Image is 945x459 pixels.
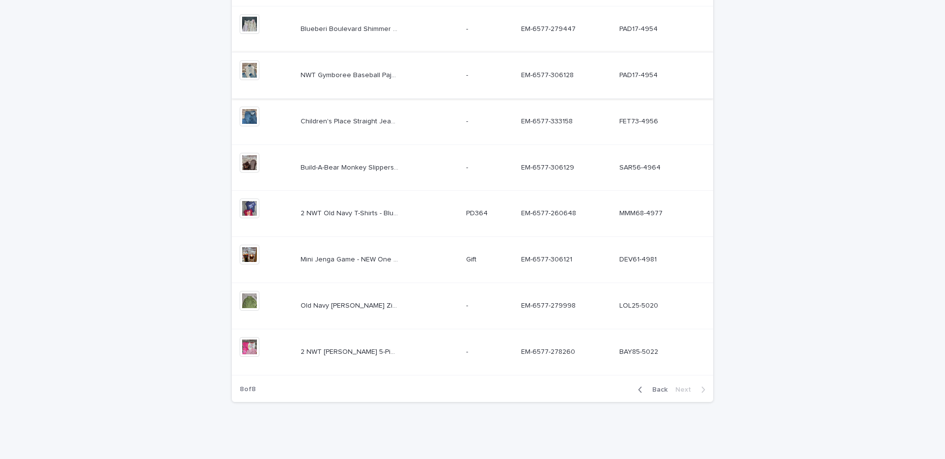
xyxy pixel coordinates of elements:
[232,52,713,98] tr: NWT Gymboree Baseball Pajamas 14NWT Gymboree Baseball Pajamas 14 -- EM-6577-306128EM-6577-306128 ...
[521,162,576,172] p: EM-6577-306129
[619,346,660,356] p: BAY85-5022
[521,69,576,80] p: EM-6577-306128
[232,191,713,237] tr: 2 NWT Old Navy T-Shirts - Blue and Maroon 62 NWT Old Navy T-Shirts - Blue and Maroon 6 PD364PD364...
[671,385,713,394] button: Next
[232,377,264,402] p: 8 of 8
[466,254,478,264] p: Gift
[301,254,401,264] p: Mini Jenga Game - NEW One Size
[521,254,574,264] p: EM-6577-306121
[466,207,490,218] p: PD364
[619,207,665,218] p: MMM68-4977
[466,69,470,80] p: -
[521,23,578,33] p: EM-6577-279447
[521,346,577,356] p: EM-6577-278260
[630,385,671,394] button: Back
[466,300,470,310] p: -
[675,386,697,393] span: Next
[466,23,470,33] p: -
[301,23,401,33] p: Blueberi Boulevard Shimmer Dress and Matching Coat 4T
[301,207,401,218] p: 2 NWT Old Navy T-Shirts - Blue and Maroon 6
[619,69,660,80] p: PAD17-4954
[301,69,401,80] p: NWT Gymboree Baseball Pajamas 14
[466,115,470,126] p: -
[619,254,659,264] p: DEV61-4981
[619,115,660,126] p: FET73-4956
[301,115,401,126] p: Children's Place Straight Jeans, Husky 8
[232,98,713,144] tr: Children's Place Straight Jeans, Husky 8Children's Place Straight Jeans, Husky 8 -- EM-6577-33315...
[301,300,401,310] p: Old Navy Olive Green Zip-Up Jacket 10
[232,283,713,329] tr: Old Navy [PERSON_NAME] Zip-Up Jacket 10Old Navy [PERSON_NAME] Zip-Up Jacket 10 -- EM-6577-279998E...
[619,162,663,172] p: SAR56-4964
[619,300,660,310] p: LOL25-5020
[466,346,470,356] p: -
[521,207,578,218] p: EM-6577-260648
[232,144,713,191] tr: Build-A-Bear Monkey Slippers 3Build-A-Bear Monkey Slippers 3 -- EM-6577-306129EM-6577-306129 SAR5...
[521,300,578,310] p: EM-6577-279998
[301,346,401,356] p: 2 NWT Carter's 5-Piece Pajamas - Princess and Sloth 3T
[619,23,660,33] p: PAD17-4954
[301,162,401,172] p: Build-A-Bear Monkey Slippers 3
[646,386,667,393] span: Back
[232,237,713,283] tr: Mini Jenga Game - NEW One SizeMini Jenga Game - NEW One Size GiftGift EM-6577-306121EM-6577-30612...
[232,6,713,53] tr: Blueberi Boulevard Shimmer Dress and Matching Coat 4TBlueberi Boulevard Shimmer Dress and Matchin...
[232,329,713,375] tr: 2 NWT [PERSON_NAME] 5-Piece Pajamas - Princess and Sloth 3T2 NWT [PERSON_NAME] 5-Piece Pajamas - ...
[466,162,470,172] p: -
[521,115,575,126] p: EM-6577-333158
